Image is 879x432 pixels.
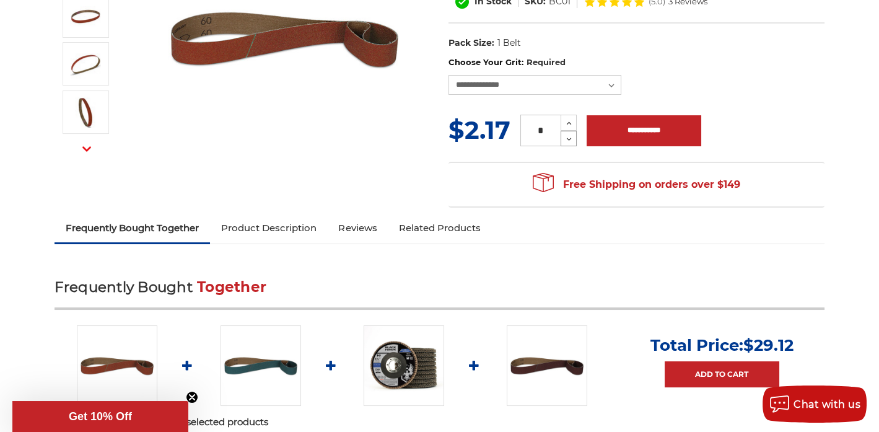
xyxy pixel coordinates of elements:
[55,415,825,430] p: Please choose options for all selected products
[794,399,860,410] span: Chat with us
[186,391,198,403] button: Close teaser
[55,214,210,242] a: Frequently Bought Together
[497,37,520,50] dd: 1 Belt
[763,386,867,423] button: Chat with us
[197,278,266,296] span: Together
[70,97,101,128] img: 3/8" x 13" - Ceramic Sanding Belt
[77,325,157,406] img: 3/8" x 13" Ceramic File Belt
[743,335,794,355] span: $29.12
[55,278,193,296] span: Frequently Bought
[12,401,188,432] div: Get 10% OffClose teaser
[665,361,779,387] a: Add to Cart
[650,335,794,355] p: Total Price:
[72,136,102,162] button: Next
[448,37,494,50] dt: Pack Size:
[327,214,388,242] a: Reviews
[70,48,101,79] img: 3/8" x 13" Sanding Belt Ceramic
[210,214,328,242] a: Product Description
[70,1,101,32] img: 3/8" x 13" Ceramic Sanding Belt
[388,214,492,242] a: Related Products
[526,57,565,67] small: Required
[69,410,132,423] span: Get 10% Off
[448,115,510,145] span: $2.17
[448,56,825,69] label: Choose Your Grit:
[533,172,740,197] span: Free Shipping on orders over $149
